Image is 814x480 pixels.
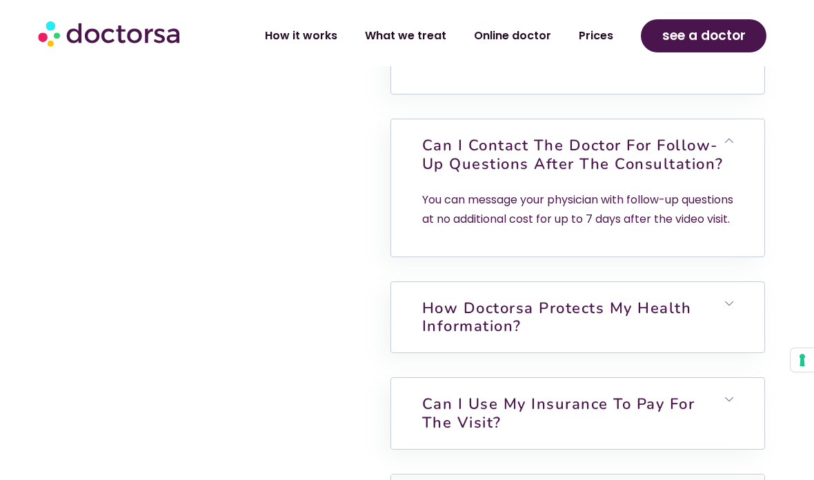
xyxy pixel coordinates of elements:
a: Can I use my insurance to pay for the visit? [422,394,695,432]
p: You can message your physician with follow-up questions at no additional cost for up to 7 days af... [422,190,733,229]
h6: How Doctorsa protects my health information? [391,282,764,353]
button: Your consent preferences for tracking technologies [791,348,814,372]
h6: Can I contact the doctor for follow-up questions after the consultation? [391,119,764,190]
a: see a doctor [641,19,767,52]
span: see a doctor [662,25,746,47]
a: Can I contact the doctor for follow-up questions after the consultation? [422,135,724,174]
a: Online doctor [460,20,565,52]
div: Can I contact the doctor for follow-up questions after the consultation? [391,190,764,256]
nav: Menu [221,20,627,52]
a: What we treat [351,20,460,52]
a: How it works [251,20,351,52]
h6: Can I use my insurance to pay for the visit? [391,378,764,449]
a: Prices [565,20,627,52]
a: How Doctorsa protects my health information? [422,298,692,337]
